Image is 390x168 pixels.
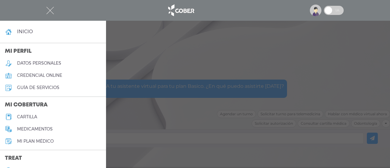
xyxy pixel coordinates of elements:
[165,3,197,18] img: logo_cober_home-white.png
[17,29,33,34] h4: inicio
[310,5,321,16] img: profile-placeholder.svg
[17,61,61,66] h5: datos personales
[17,127,53,132] h5: medicamentos
[46,7,54,14] img: Cober_menu-close-white.svg
[17,73,62,78] h5: credencial online
[17,139,54,144] h5: Mi plan médico
[17,85,59,90] h5: guía de servicios
[17,114,37,120] h5: cartilla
